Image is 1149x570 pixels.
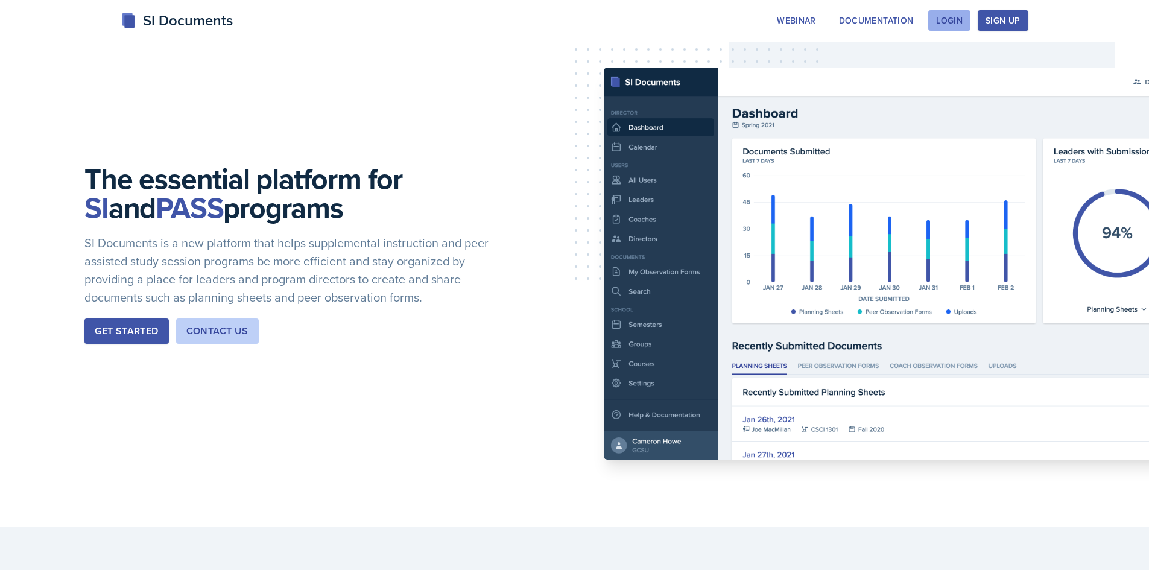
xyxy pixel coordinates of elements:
div: Contact Us [186,324,248,338]
button: Webinar [769,10,823,31]
button: Sign Up [978,10,1028,31]
div: Documentation [839,16,914,25]
div: Get Started [95,324,158,338]
button: Documentation [831,10,922,31]
div: SI Documents [121,10,233,31]
div: Login [936,16,963,25]
button: Get Started [84,318,168,344]
button: Login [928,10,970,31]
button: Contact Us [176,318,259,344]
div: Webinar [777,16,815,25]
div: Sign Up [986,16,1020,25]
